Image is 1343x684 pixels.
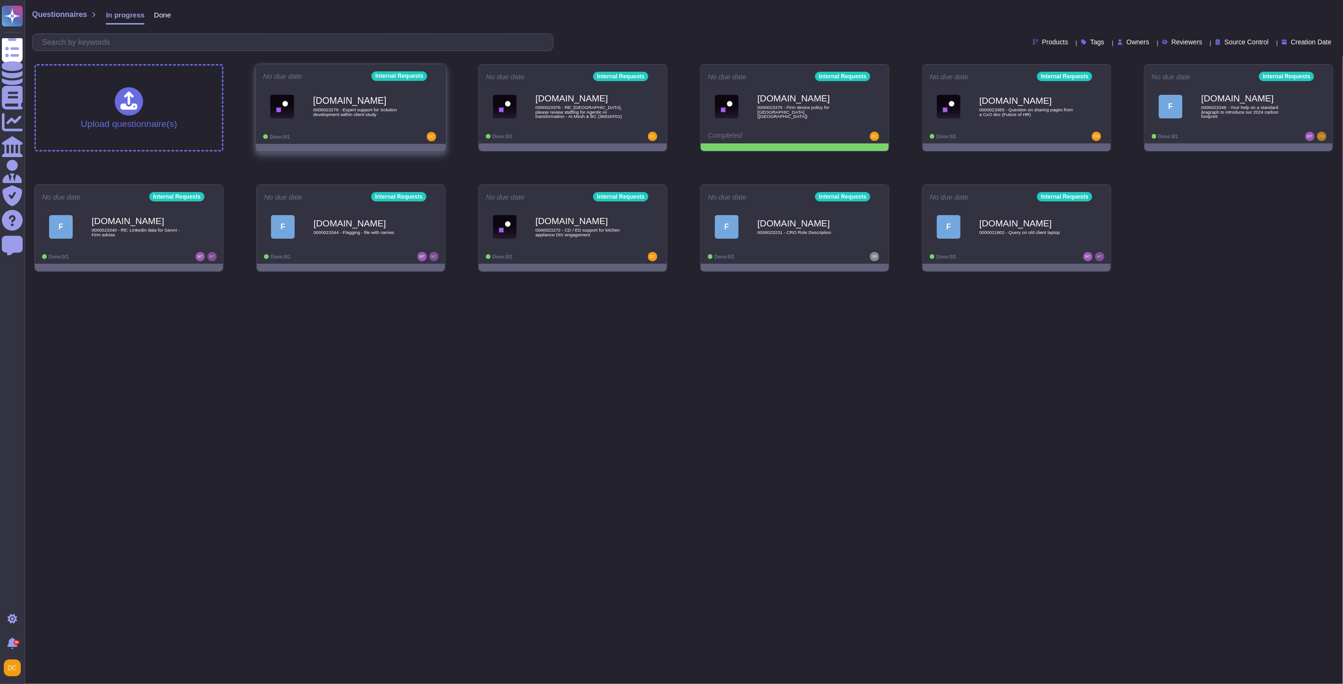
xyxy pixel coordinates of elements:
[1158,134,1178,139] span: Done: 0/1
[1095,252,1105,261] img: user
[593,72,648,81] div: Internal Requests
[870,132,879,141] img: user
[149,192,204,201] div: Internal Requests
[417,252,427,261] img: user
[708,132,824,141] div: Completed
[2,658,27,678] button: user
[1305,132,1315,141] img: user
[937,215,960,239] div: F
[92,228,186,237] span: 0000023340 - RE: Linkedin data for GenAI - Firm advise
[313,108,408,117] span: 0000023279 - Expert support for Solution development within client study
[708,73,747,80] span: No due date
[648,132,657,141] img: user
[715,95,739,118] img: Logo
[535,94,630,103] b: [DOMAIN_NAME]
[757,230,852,235] span: 0000023231 - CRO Role Description
[815,192,870,201] div: Internal Requests
[106,11,144,18] span: In progress
[427,132,436,142] img: user
[1037,192,1092,201] div: Internal Requests
[1042,39,1068,45] span: Products
[271,215,295,239] div: F
[1224,39,1268,45] span: Source Control
[1172,39,1202,45] span: Reviewers
[486,193,525,200] span: No due date
[195,252,205,261] img: user
[757,94,852,103] b: [DOMAIN_NAME]
[1092,132,1101,141] img: user
[1291,39,1332,45] span: Creation Date
[1201,94,1296,103] b: [DOMAIN_NAME]
[870,252,879,261] img: user
[936,254,956,259] span: Done: 0/1
[493,134,512,139] span: Done: 0/1
[37,34,553,50] input: Search by keywords
[313,96,408,105] b: [DOMAIN_NAME]
[936,134,956,139] span: Done: 0/1
[648,252,657,261] img: user
[1317,132,1326,141] img: user
[207,252,217,261] img: user
[535,228,630,237] span: 0000023272 - CD / ED support for kitchen appliance DtV engagement
[979,219,1074,228] b: [DOMAIN_NAME]
[314,230,408,235] span: 0000023344 - Flagging - file with names
[1127,39,1149,45] span: Owners
[1090,39,1105,45] span: Tags
[1083,252,1093,261] img: user
[930,193,969,200] span: No due date
[979,96,1074,105] b: [DOMAIN_NAME]
[930,73,969,80] span: No due date
[270,134,290,139] span: Done: 0/1
[1037,72,1092,81] div: Internal Requests
[486,73,525,80] span: No due date
[154,11,171,18] span: Done
[493,215,517,239] img: Logo
[714,254,734,259] span: Done: 0/1
[42,193,81,200] span: No due date
[270,94,294,118] img: Logo
[81,87,177,128] div: Upload questionnaire(s)
[757,219,852,228] b: [DOMAIN_NAME]
[14,640,19,645] div: 9+
[708,193,747,200] span: No due date
[4,659,21,676] img: user
[535,217,630,225] b: [DOMAIN_NAME]
[1152,73,1190,80] span: No due date
[263,73,302,80] span: No due date
[937,95,960,118] img: Logo
[493,254,512,259] span: Done: 0/1
[535,105,630,119] span: 0000023376 - RE: [GEOGRAPHIC_DATA], please review staffing for Agentic AI transformation - AI Mes...
[1159,95,1182,118] div: F
[92,217,186,225] b: [DOMAIN_NAME]
[493,95,517,118] img: Logo
[49,215,73,239] div: F
[271,254,290,259] span: Done: 0/1
[979,230,1074,235] span: 0000021802 - Query on old client laptop
[372,71,427,81] div: Internal Requests
[979,108,1074,117] span: 0000023365 - Question on sharing pages from a CxO doc (Future of HR)
[264,193,303,200] span: No due date
[49,254,68,259] span: Done: 0/1
[32,11,87,18] span: Questionnaires
[1201,105,1296,119] span: 0000023348 - Your help on a standard âragraph to introduce our 2024 carbon footprint
[815,72,870,81] div: Internal Requests
[593,192,648,201] div: Internal Requests
[715,215,739,239] div: F
[757,105,852,119] span: 0000023375 - Firm device policy for [GEOGRAPHIC_DATA] ([GEOGRAPHIC_DATA])
[314,219,408,228] b: [DOMAIN_NAME]
[371,192,426,201] div: Internal Requests
[1259,72,1314,81] div: Internal Requests
[429,252,439,261] img: user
